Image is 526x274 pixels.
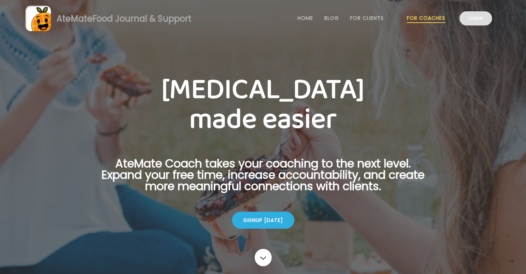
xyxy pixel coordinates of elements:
a: For Clients [350,15,384,21]
div: AteMate [51,12,191,25]
span: Food Journal & Support [92,13,191,24]
p: AteMate Coach takes your coaching to the next level. Expand your free time, increase accountabili... [91,158,436,200]
a: For Coaches [407,15,445,21]
div: Signup [DATE] [232,212,294,229]
a: AteMateFood Journal & Support [25,6,501,31]
a: Home [297,15,313,21]
a: Blog [324,15,339,21]
a: Login [459,11,492,25]
h1: [MEDICAL_DATA] made easier [91,75,436,135]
